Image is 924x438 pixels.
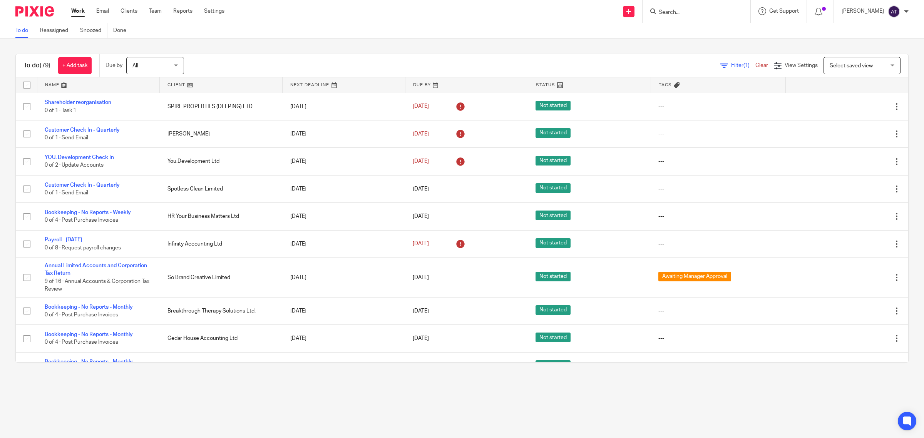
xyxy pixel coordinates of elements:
span: Get Support [769,8,799,14]
a: Team [149,7,162,15]
a: Bookkeeping - No Reports - Monthly [45,304,133,310]
h1: To do [23,62,50,70]
span: Tags [659,83,672,87]
td: Cedar House Accounting Ltd [160,325,283,352]
a: Customer Check In - Quarterly [45,182,120,188]
div: --- [658,157,778,165]
a: Bookkeeping - No Reports - Weekly [45,210,131,215]
a: Work [71,7,85,15]
a: + Add task [58,57,92,74]
span: Not started [536,333,571,342]
span: 0 of 4 · Post Purchase Invoices [45,312,118,318]
div: --- [658,103,778,110]
span: [DATE] [413,308,429,314]
span: 0 of 8 · Request payroll changes [45,245,121,251]
td: [PERSON_NAME] [160,120,283,147]
span: Select saved view [830,63,873,69]
span: [DATE] [413,275,429,280]
span: [DATE] [413,336,429,341]
span: [DATE] [413,186,429,192]
td: [DATE] [283,230,405,257]
span: Not started [536,128,571,138]
td: Elegant Design Events Limited [160,352,283,379]
span: Not started [536,238,571,248]
span: 0 of 1 · Task 1 [45,108,76,113]
td: [DATE] [283,352,405,379]
span: Awaiting Manager Approval [658,272,731,281]
div: --- [658,130,778,138]
img: svg%3E [888,5,900,18]
span: 0 of 2 · Update Accounts [45,163,104,168]
td: Infinity Accounting Ltd [160,230,283,257]
a: Reports [173,7,192,15]
a: Bookkeeping - No Reports - Monthly [45,332,133,337]
a: Annual Limited Accounts and Corporation Tax Return [45,263,147,276]
a: Clients [121,7,137,15]
img: Pixie [15,6,54,17]
td: [DATE] [283,325,405,352]
td: SPIRE PROPERTIES (DEEPING) LTD [160,93,283,120]
div: --- [658,334,778,342]
span: [DATE] [413,214,429,219]
span: 0 of 4 · Post Purchase Invoices [45,218,118,223]
a: Shareholder reorganisation [45,100,111,105]
span: Not started [536,305,571,315]
a: Customer Check In - Quarterly [45,127,120,133]
p: [PERSON_NAME] [842,7,884,15]
div: --- [658,240,778,248]
td: Spotless Clean Limited [160,175,283,202]
td: HR Your Business Matters Ltd [160,203,283,230]
span: Not started [536,360,571,370]
td: So Brand Creative Limited [160,258,283,298]
span: 0 of 1 · Send Email [45,135,88,140]
td: [DATE] [283,175,405,202]
a: Payroll - [DATE] [45,237,82,242]
span: All [132,63,138,69]
span: Not started [536,211,571,220]
span: 0 of 4 · Post Purchase Invoices [45,340,118,345]
a: Reassigned [40,23,74,38]
td: [DATE] [283,297,405,324]
p: Due by [105,62,122,69]
td: [DATE] [283,203,405,230]
td: Breakthrough Therapy Solutions Ltd. [160,297,283,324]
td: [DATE] [283,93,405,120]
span: (1) [743,63,750,68]
td: [DATE] [283,258,405,298]
a: Snoozed [80,23,107,38]
td: [DATE] [283,120,405,147]
span: 9 of 16 · Annual Accounts & Corporation Tax Review [45,279,149,292]
td: [DATE] [283,148,405,175]
a: To do [15,23,34,38]
span: Filter [731,63,755,68]
span: Not started [536,183,571,193]
div: --- [658,185,778,193]
span: (79) [40,62,50,69]
span: [DATE] [413,131,429,137]
a: Email [96,7,109,15]
span: Not started [536,156,571,166]
div: --- [658,212,778,220]
a: Bookkeeping - No Reports - Monthly [45,359,133,364]
input: Search [658,9,727,16]
a: Clear [755,63,768,68]
a: Done [113,23,132,38]
span: Not started [536,101,571,110]
div: --- [658,307,778,315]
span: Not started [536,272,571,281]
a: YOU. Development Check In [45,155,114,160]
span: 0 of 1 · Send Email [45,190,88,196]
span: View Settings [785,63,818,68]
span: [DATE] [413,241,429,247]
a: Settings [204,7,224,15]
span: [DATE] [413,104,429,109]
span: [DATE] [413,159,429,164]
td: You.Development Ltd [160,148,283,175]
